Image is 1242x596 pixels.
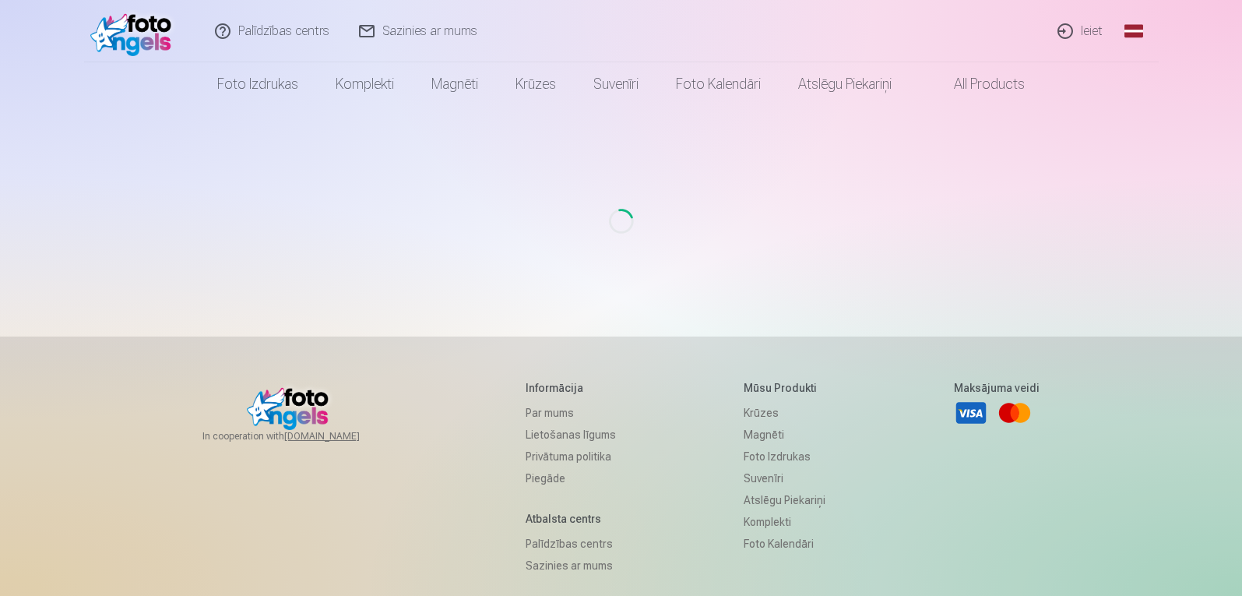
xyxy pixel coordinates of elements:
[526,467,616,489] a: Piegāde
[526,424,616,446] a: Lietošanas līgums
[910,62,1043,106] a: All products
[90,6,180,56] img: /fa1
[744,446,825,467] a: Foto izdrukas
[744,402,825,424] a: Krūzes
[575,62,657,106] a: Suvenīri
[954,396,988,430] a: Visa
[954,380,1040,396] h5: Maksājuma veidi
[413,62,497,106] a: Magnēti
[744,511,825,533] a: Komplekti
[317,62,413,106] a: Komplekti
[526,402,616,424] a: Par mums
[744,533,825,555] a: Foto kalendāri
[284,430,397,443] a: [DOMAIN_NAME]
[199,62,317,106] a: Foto izdrukas
[744,424,825,446] a: Magnēti
[744,489,825,511] a: Atslēgu piekariņi
[744,380,825,396] h5: Mūsu produkti
[657,62,779,106] a: Foto kalendāri
[497,62,575,106] a: Krūzes
[526,446,616,467] a: Privātuma politika
[526,555,616,577] a: Sazinies ar mums
[779,62,910,106] a: Atslēgu piekariņi
[202,430,397,443] span: In cooperation with
[997,396,1032,430] a: Mastercard
[526,380,616,396] h5: Informācija
[526,511,616,527] h5: Atbalsta centrs
[526,533,616,555] a: Palīdzības centrs
[744,467,825,489] a: Suvenīri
